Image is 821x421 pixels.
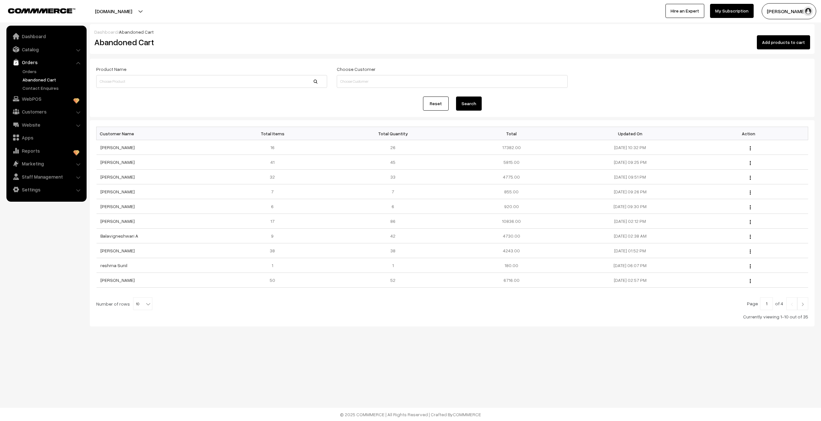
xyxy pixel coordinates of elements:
td: [DATE] 10:32 PM [571,140,690,155]
a: Dashboard [94,29,118,35]
img: Menu [750,220,751,224]
label: Choose Customer [337,66,376,72]
img: Menu [750,235,751,239]
td: [DATE] 02:12 PM [571,214,690,229]
td: 41 [215,155,334,170]
a: [PERSON_NAME] [100,248,135,253]
a: [PERSON_NAME] [100,218,135,224]
td: 9 [215,229,334,243]
span: of 4 [775,301,783,306]
td: 180.00 [452,258,571,273]
td: [DATE] 06:07 PM [571,258,690,273]
th: Total Items [215,127,334,140]
img: Right [800,302,806,306]
img: Menu [750,264,751,268]
a: Staff Management [8,171,84,182]
img: Menu [750,161,751,165]
a: [PERSON_NAME] [100,189,135,194]
a: reshma Sunil [100,263,127,268]
td: 4730.00 [452,229,571,243]
td: [DATE] 09:26 PM [571,184,690,199]
td: [DATE] 01:52 PM [571,243,690,258]
div: / [94,29,810,35]
td: 1 [334,258,452,273]
a: [PERSON_NAME] [100,159,135,165]
a: Balavigneshwari A [100,233,138,239]
span: Abandoned Cart [119,29,154,35]
td: 7 [215,184,334,199]
a: Abandoned Cart [21,76,84,83]
a: WebPOS [8,93,84,105]
td: 52 [334,273,452,288]
img: Menu [750,176,751,180]
td: 6 [215,199,334,214]
img: Menu [750,249,751,254]
td: [DATE] 09:25 PM [571,155,690,170]
th: Total [452,127,571,140]
td: 10836.00 [452,214,571,229]
a: My Subscription [710,4,754,18]
button: [PERSON_NAME] [762,3,816,19]
input: Choose Customer [337,75,568,88]
img: Menu [750,279,751,283]
a: Apps [8,132,84,143]
td: 7 [334,184,452,199]
th: Action [690,127,808,140]
td: 4243.00 [452,243,571,258]
td: 26 [334,140,452,155]
td: [DATE] 09:51 PM [571,170,690,184]
a: Website [8,119,84,131]
span: 10 [133,298,152,310]
td: 17 [215,214,334,229]
td: 32 [215,170,334,184]
div: Currently viewing 1-10 out of 35 [96,313,808,320]
a: Reports [8,145,84,156]
a: Settings [8,184,84,195]
th: Customer Name [97,127,215,140]
th: Updated On [571,127,690,140]
td: 920.00 [452,199,571,214]
td: [DATE] 02:57 PM [571,273,690,288]
td: 855.00 [452,184,571,199]
a: Marketing [8,158,84,169]
img: COMMMERCE [8,8,75,13]
span: 10 [133,297,152,310]
a: [PERSON_NAME] [100,145,135,150]
td: 33 [334,170,452,184]
label: Product Name [96,66,126,72]
img: Menu [750,146,751,150]
a: Orders [8,56,84,68]
span: Number of rows [96,300,130,307]
button: Add products to cart [757,35,810,49]
a: COMMMERCE [8,6,64,14]
a: Customers [8,106,84,117]
a: [PERSON_NAME] [100,174,135,180]
img: user [803,6,813,16]
td: 42 [334,229,452,243]
td: 6 [334,199,452,214]
h2: Abandoned Cart [94,37,326,47]
a: Hire an Expert [665,4,704,18]
a: Catalog [8,44,84,55]
img: Menu [750,190,751,195]
td: 38 [334,243,452,258]
input: Choose Product [96,75,327,88]
a: [PERSON_NAME] [100,277,135,283]
th: Total Quantity [334,127,452,140]
td: 45 [334,155,452,170]
a: Dashboard [8,30,84,42]
a: Contact Enquires [21,85,84,91]
td: 16 [215,140,334,155]
button: [DOMAIN_NAME] [72,3,155,19]
td: 17382.00 [452,140,571,155]
td: 1 [215,258,334,273]
td: 4775.00 [452,170,571,184]
td: 86 [334,214,452,229]
a: Reset [423,97,449,111]
td: 50 [215,273,334,288]
img: Menu [750,205,751,209]
td: [DATE] 02:38 AM [571,229,690,243]
a: COMMMERCE [453,412,481,417]
td: 38 [215,243,334,258]
a: [PERSON_NAME] [100,204,135,209]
